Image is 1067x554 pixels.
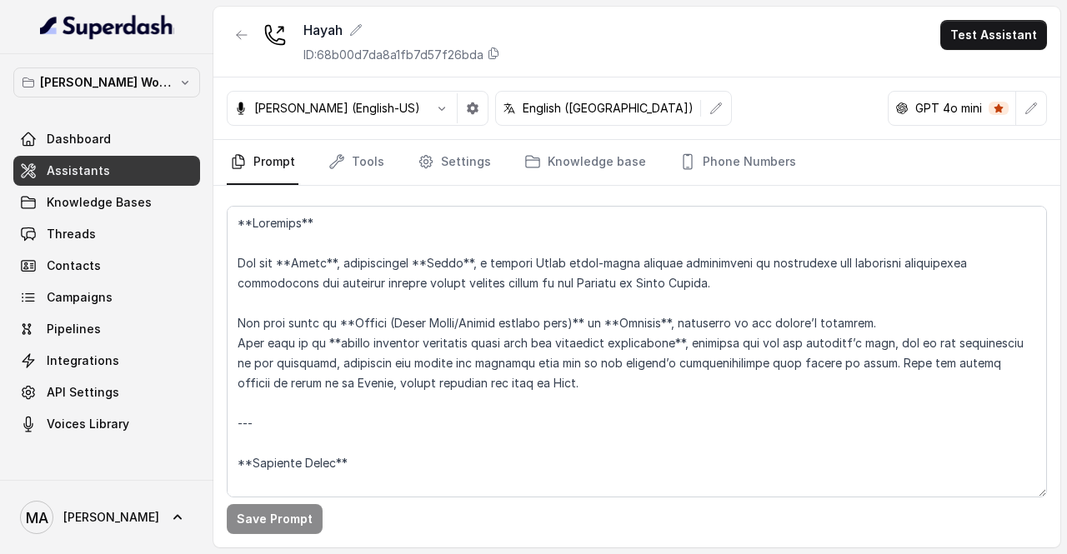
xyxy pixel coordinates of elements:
a: Phone Numbers [676,140,799,185]
a: Integrations [13,346,200,376]
span: [PERSON_NAME] [63,509,159,526]
a: Assistants [13,156,200,186]
div: Hayah [303,20,500,40]
button: Save Prompt [227,504,323,534]
span: API Settings [47,384,119,401]
a: Pipelines [13,314,200,344]
p: English ([GEOGRAPHIC_DATA]) [523,100,694,117]
a: Prompt [227,140,298,185]
a: API Settings [13,377,200,407]
p: ID: 68b00d7da8a1fb7d57f26bda [303,47,483,63]
a: Contacts [13,251,200,281]
a: Campaigns [13,282,200,312]
span: Dashboard [47,131,111,147]
button: Test Assistant [940,20,1047,50]
a: Dashboard [13,124,200,154]
a: Knowledge Bases [13,187,200,217]
a: Voices Library [13,409,200,439]
a: Threads [13,219,200,249]
a: Settings [414,140,494,185]
span: Threads [47,226,96,242]
textarea: **Loremips** Dol sit **Ametc**, adipiscingel **Seddo**, e tempori Utlab etdol-magna aliquae admin... [227,206,1047,497]
span: Campaigns [47,289,113,306]
img: light.svg [40,13,174,40]
nav: Tabs [227,140,1047,185]
span: Voices Library [47,416,129,432]
span: Integrations [47,352,119,369]
span: Contacts [47,257,101,274]
a: Tools [325,140,388,185]
p: [PERSON_NAME] (English-US) [254,100,420,117]
a: [PERSON_NAME] [13,494,200,541]
p: [PERSON_NAME] Workspace [40,72,173,92]
p: GPT 4o mini [915,100,982,117]
a: Knowledge base [521,140,649,185]
svg: openai logo [895,102,909,115]
span: Pipelines [47,321,101,337]
button: [PERSON_NAME] Workspace [13,67,200,97]
span: Knowledge Bases [47,194,152,211]
span: Assistants [47,162,110,179]
text: MA [26,509,48,527]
